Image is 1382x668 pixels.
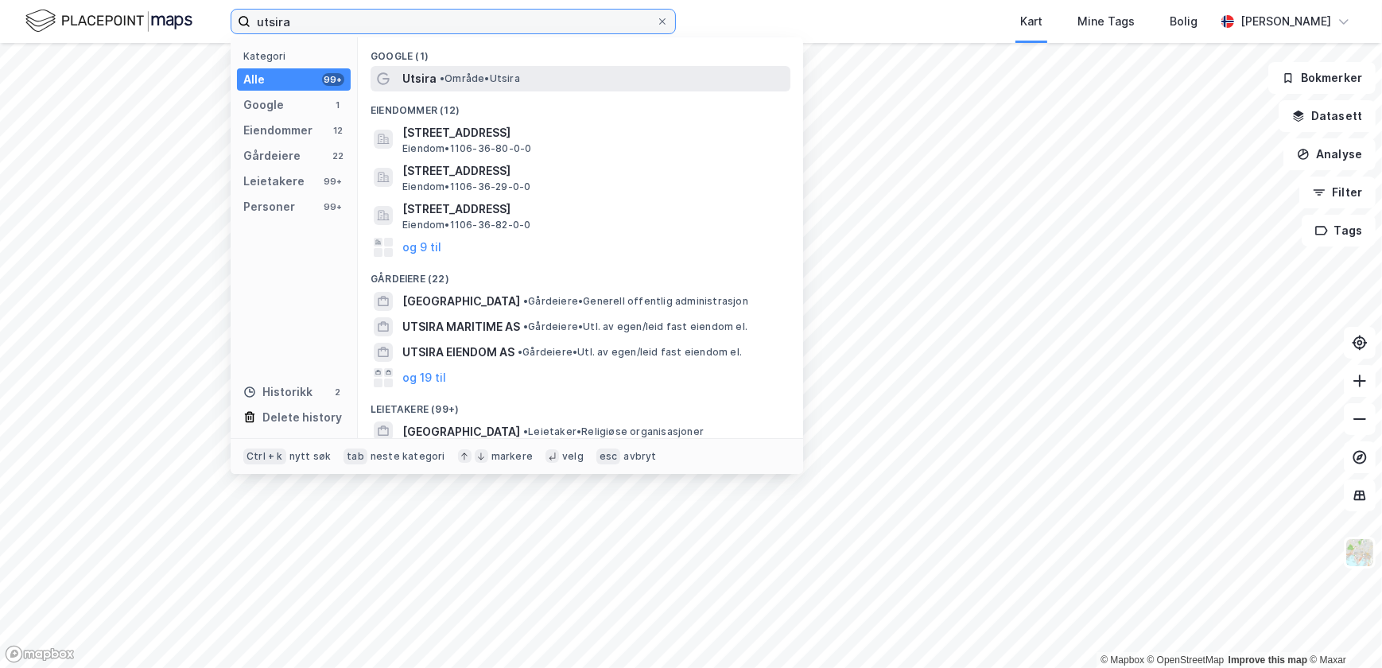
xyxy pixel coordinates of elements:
span: • [523,320,528,332]
span: Eiendom • 1106-36-80-0-0 [402,142,531,155]
button: Bokmerker [1268,62,1376,94]
div: Leietakere (99+) [358,390,803,419]
span: [GEOGRAPHIC_DATA] [402,422,520,441]
div: Ctrl + k [243,449,286,464]
div: Bolig [1170,12,1198,31]
button: og 19 til [402,368,446,387]
span: Gårdeiere • Utl. av egen/leid fast eiendom el. [523,320,747,333]
a: OpenStreetMap [1147,654,1225,666]
div: Historikk [243,383,313,402]
span: [STREET_ADDRESS] [402,161,784,181]
span: • [440,72,444,84]
div: Gårdeiere (22) [358,260,803,289]
div: Eiendommer (12) [358,91,803,120]
span: [STREET_ADDRESS] [402,123,784,142]
div: markere [491,450,533,463]
div: Leietakere [243,172,305,191]
span: • [518,346,522,358]
span: • [523,295,528,307]
button: Filter [1299,177,1376,208]
button: og 9 til [402,238,441,257]
div: 99+ [322,73,344,86]
div: Google [243,95,284,115]
div: 99+ [322,200,344,213]
div: Kategori [243,50,351,62]
span: Område • Utsira [440,72,520,85]
button: Tags [1302,215,1376,247]
span: Gårdeiere • Utl. av egen/leid fast eiendom el. [518,346,742,359]
div: Eiendommer [243,121,313,140]
a: Mapbox homepage [5,645,75,663]
div: tab [344,449,367,464]
span: UTSIRA MARITIME AS [402,317,520,336]
a: Improve this map [1229,654,1307,666]
div: Delete history [262,408,342,427]
span: [STREET_ADDRESS] [402,200,784,219]
div: esc [596,449,621,464]
button: Analyse [1283,138,1376,170]
span: Eiendom • 1106-36-82-0-0 [402,219,530,231]
a: Mapbox [1101,654,1144,666]
div: Gårdeiere [243,146,301,165]
span: Eiendom • 1106-36-29-0-0 [402,181,530,193]
div: avbryt [623,450,656,463]
div: 12 [332,124,344,137]
div: Google (1) [358,37,803,66]
span: Leietaker • Religiøse organisasjoner [523,425,704,438]
div: velg [562,450,584,463]
div: 1 [332,99,344,111]
div: 22 [332,150,344,162]
input: Søk på adresse, matrikkel, gårdeiere, leietakere eller personer [250,10,656,33]
div: 99+ [322,175,344,188]
span: Utsira [402,69,437,88]
img: logo.f888ab2527a4732fd821a326f86c7f29.svg [25,7,192,35]
div: Kart [1020,12,1042,31]
span: UTSIRA EIENDOM AS [402,343,514,362]
div: Mine Tags [1077,12,1135,31]
img: Z [1345,538,1375,568]
span: [GEOGRAPHIC_DATA] [402,292,520,311]
div: Personer [243,197,295,216]
div: neste kategori [371,450,445,463]
span: • [523,425,528,437]
div: 2 [332,386,344,398]
div: Alle [243,70,265,89]
span: Gårdeiere • Generell offentlig administrasjon [523,295,748,308]
iframe: Chat Widget [1302,592,1382,668]
div: [PERSON_NAME] [1240,12,1331,31]
div: nytt søk [289,450,332,463]
div: Kontrollprogram for chat [1302,592,1382,668]
button: Datasett [1279,100,1376,132]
